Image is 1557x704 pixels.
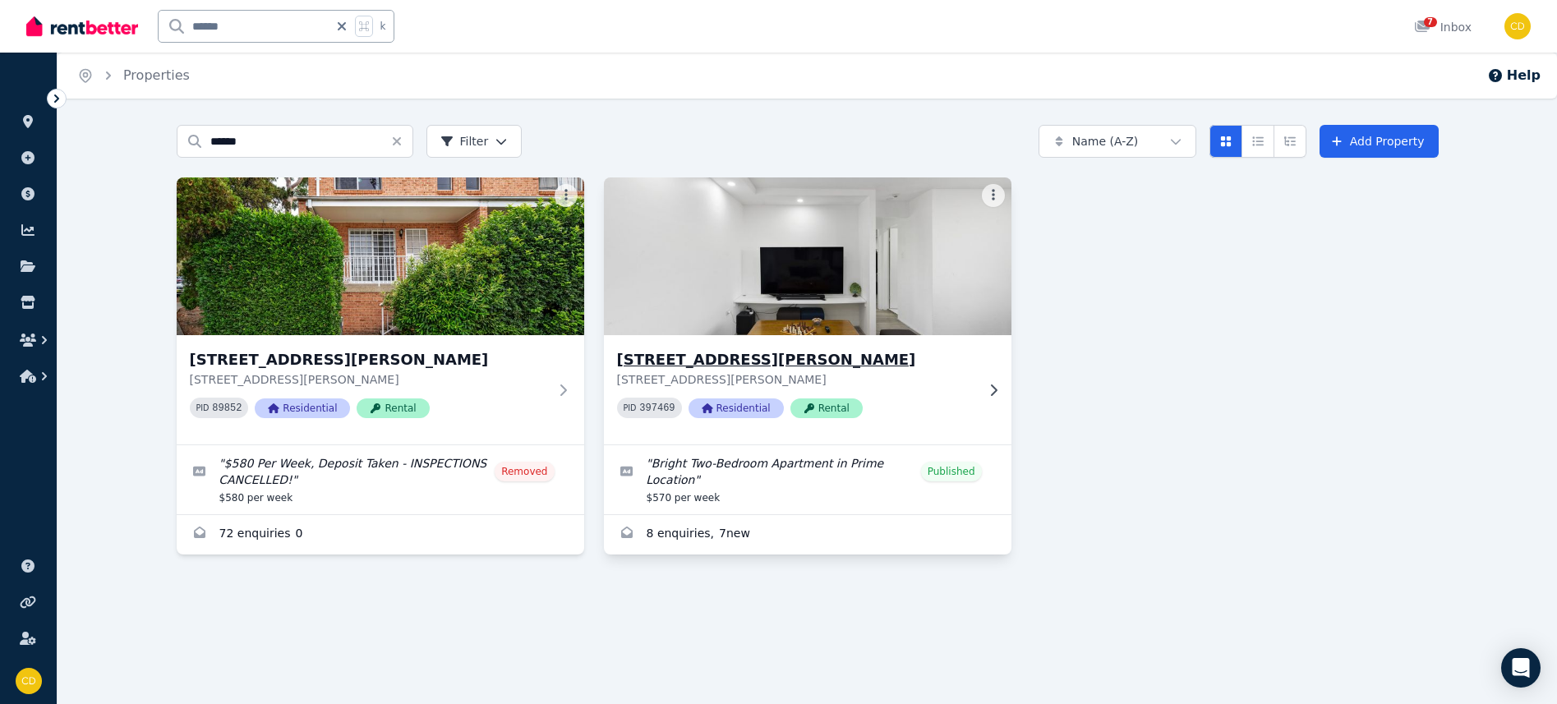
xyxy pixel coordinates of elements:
[1274,125,1306,158] button: Expanded list view
[1039,125,1196,158] button: Name (A-Z)
[604,445,1011,514] a: Edit listing: Bright Two-Bedroom Apartment in Prime Location
[13,90,65,102] span: ORGANISE
[380,20,385,33] span: k
[1209,125,1242,158] button: Card view
[1487,66,1541,85] button: Help
[426,125,523,158] button: Filter
[555,184,578,207] button: More options
[196,403,210,412] small: PID
[689,398,784,418] span: Residential
[1424,17,1437,27] span: 7
[1209,125,1306,158] div: View options
[624,403,637,412] small: PID
[617,371,975,388] p: [STREET_ADDRESS][PERSON_NAME]
[190,371,548,388] p: [STREET_ADDRESS][PERSON_NAME]
[177,177,584,444] a: 1/45A Weston Street, Harris Park[STREET_ADDRESS][PERSON_NAME][STREET_ADDRESS][PERSON_NAME]PID 898...
[16,668,42,694] img: Chris Dimitropoulos
[177,177,584,335] img: 1/45A Weston Street, Harris Park
[1241,125,1274,158] button: Compact list view
[357,398,429,418] span: Rental
[255,398,350,418] span: Residential
[190,348,548,371] h3: [STREET_ADDRESS][PERSON_NAME]
[26,14,138,39] img: RentBetter
[617,348,975,371] h3: [STREET_ADDRESS][PERSON_NAME]
[177,445,584,514] a: Edit listing: $580 Per Week, Deposit Taken - INSPECTIONS CANCELLED!
[440,133,489,150] span: Filter
[1504,13,1531,39] img: Chris Dimitropoulos
[1320,125,1439,158] a: Add Property
[790,398,863,418] span: Rental
[1072,133,1139,150] span: Name (A-Z)
[1501,648,1541,688] div: Open Intercom Messenger
[177,515,584,554] a: Enquiries for 1/45A Weston Street, Harris Park
[390,125,413,158] button: Clear search
[604,515,1011,554] a: Enquiries for 10/52 Weston St, Harris Park
[982,184,1005,207] button: More options
[593,173,1021,339] img: 10/52 Weston St, Harris Park
[123,67,190,83] a: Properties
[1414,19,1472,35] div: Inbox
[212,403,242,414] code: 89852
[604,177,1011,444] a: 10/52 Weston St, Harris Park[STREET_ADDRESS][PERSON_NAME][STREET_ADDRESS][PERSON_NAME]PID 397469R...
[639,403,675,414] code: 397469
[58,53,210,99] nav: Breadcrumb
